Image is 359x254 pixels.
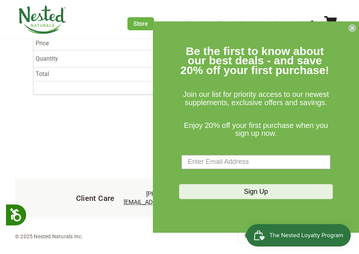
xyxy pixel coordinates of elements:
[179,184,333,199] button: Sign Up
[338,20,341,27] span: 2
[273,20,302,27] a: Contact Us
[166,20,211,27] a: Nested Rewards
[181,155,331,169] input: Enter Email Address
[153,21,359,233] div: FLYOUT Form
[33,95,326,132] div: Total:
[349,24,356,32] button: Close dialog
[183,91,329,107] span: Join our list for priority access to our newest supplements, exclusive offers and savings.
[184,121,328,138] span: Enjoy 20% off your first purchase when you sign up now.
[238,20,266,27] a: Wholesale
[124,199,218,206] a: [EMAIL_ADDRESS][DOMAIN_NAME]
[18,6,67,34] img: Nested Naturals
[127,17,154,30] a: Store
[146,190,195,198] a: [PHONE_NUMBER]
[218,20,230,27] a: Blog
[15,232,83,241] div: © 2025 Nested Naturals Inc.
[181,45,329,76] span: Be the first to know about our best deals - and save 20% off your first purchase!
[246,224,352,247] iframe: Button to open loyalty program pop-up
[324,20,341,27] a: 2
[76,193,115,203] h5: Client Care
